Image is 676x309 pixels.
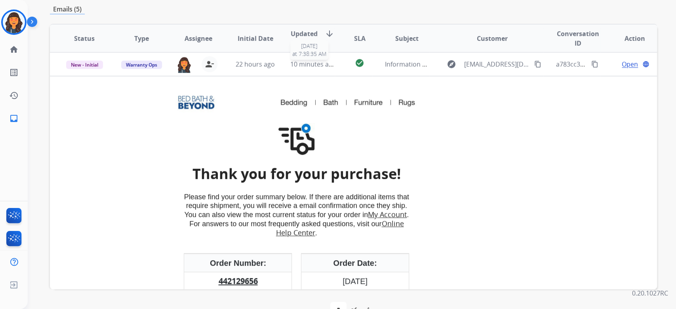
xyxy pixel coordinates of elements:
img: Furniture [347,90,391,115]
mat-icon: inbox [9,114,19,123]
img: Overstock [166,90,233,115]
span: Subject [395,34,419,43]
span: Conversation ID [556,29,600,48]
p: 0.20.1027RC [632,288,668,298]
p: Emails (5) [50,4,85,14]
span: [DATE] [292,42,326,50]
span: New - Initial [66,61,103,69]
mat-icon: language [642,61,649,68]
mat-icon: check_circle [355,58,364,68]
span: SLA [354,34,365,43]
img: Shipping Icon [278,123,314,159]
span: Initial Date [237,34,273,43]
span: 22 hours ago [236,60,275,69]
span: Status [74,34,95,43]
span: Type [134,34,149,43]
a: My Account [368,210,407,219]
strong: Thank you for your purchase! [192,164,401,183]
mat-icon: content_copy [591,61,598,68]
img: agent-avatar [176,56,192,73]
mat-icon: content_copy [534,61,541,68]
span: Warranty Ops [121,61,162,69]
span: Customer [477,34,508,43]
span: [EMAIL_ADDRESS][DOMAIN_NAME] [464,59,530,69]
span: 10 minutes ago [290,60,336,69]
mat-icon: home [9,45,19,54]
img: Rugs [391,90,427,115]
mat-icon: person_remove [205,59,214,69]
td: [DATE] [301,272,409,290]
td: Order Date: [301,254,409,272]
td: Please find your order summary below. If there are additional items that require shipment, you wi... [184,193,409,237]
img: Space [233,90,274,115]
span: Open [622,59,638,69]
td: Order Number: [184,254,291,272]
img: Bedding [274,90,316,115]
span: Updated Date [290,29,318,48]
span: Assignee [185,34,212,43]
img: Bath [316,90,347,115]
mat-icon: list_alt [9,68,19,77]
a: 442129656 [218,276,257,286]
span: Information about your order (#442129656) [385,60,516,69]
mat-icon: history [9,91,19,100]
img: avatar [3,11,25,33]
mat-icon: explore [447,59,456,69]
span: at 7:38:35 AM [292,50,326,58]
mat-icon: arrow_downward [325,29,334,38]
th: Action [600,25,657,52]
a: Online Help Center [276,219,404,237]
